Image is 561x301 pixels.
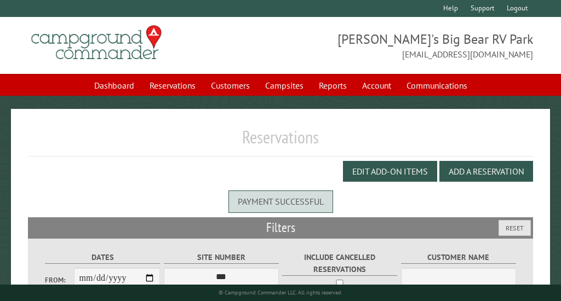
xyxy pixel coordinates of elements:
[204,75,256,96] a: Customers
[280,30,533,61] span: [PERSON_NAME]'s Big Bear RV Park [EMAIL_ADDRESS][DOMAIN_NAME]
[259,75,310,96] a: Campsites
[164,251,279,264] label: Site Number
[356,75,398,96] a: Account
[219,289,342,296] small: © Campground Commander LLC. All rights reserved.
[343,161,437,182] button: Edit Add-on Items
[400,75,474,96] a: Communications
[228,190,333,212] div: Payment successful
[439,161,533,182] button: Add a Reservation
[499,220,531,236] button: Reset
[28,126,533,157] h1: Reservations
[45,251,160,264] label: Dates
[28,217,533,238] h2: Filters
[28,21,165,64] img: Campground Commander
[88,75,141,96] a: Dashboard
[312,75,353,96] a: Reports
[282,251,397,275] label: Include Cancelled Reservations
[401,251,516,264] label: Customer Name
[45,275,74,285] label: From:
[143,75,202,96] a: Reservations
